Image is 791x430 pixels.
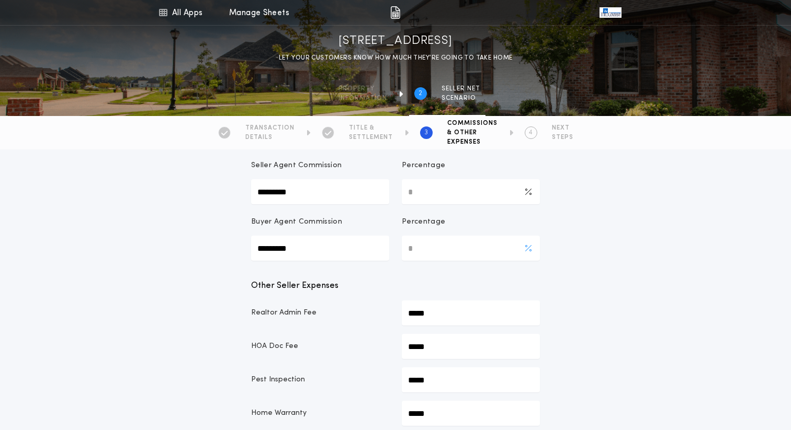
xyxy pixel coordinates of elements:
span: SCENARIO [442,94,480,102]
p: Pest Inspection [251,375,389,385]
span: Property [338,85,387,93]
input: Percentage [402,236,540,261]
span: EXPENSES [447,138,498,146]
p: Realtor Admin Fee [251,308,389,318]
p: LET YOUR CUSTOMERS KNOW HOW MUCH THEY’RE GOING TO TAKE HOME [279,53,513,63]
h1: [STREET_ADDRESS] [338,33,453,50]
input: Seller Agent Commission [251,179,389,204]
input: Buyer Agent Commission [251,236,389,261]
span: information [338,94,387,102]
span: STEPS [552,133,573,142]
span: NEXT [552,124,573,132]
p: Percentage [402,217,445,227]
input: Percentage [402,179,540,204]
h2: 4 [529,129,533,137]
img: vs-icon [600,7,621,18]
span: SETTLEMENT [349,133,393,142]
p: Seller Agent Commission [251,160,342,171]
span: TITLE & [349,124,393,132]
p: HOA Doc Fee [251,341,389,352]
h2: 2 [419,89,422,98]
p: Buyer Agent Commission [251,217,342,227]
p: Other Seller Expenses [251,280,540,292]
p: Home Warranty [251,408,389,419]
span: & OTHER [447,129,498,137]
img: img [390,6,400,19]
span: COMMISSIONS [447,119,498,127]
span: SELLER NET [442,85,480,93]
span: TRANSACTION [245,124,295,132]
p: Percentage [402,160,445,171]
span: DETAILS [245,133,295,142]
h2: 3 [424,129,428,137]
